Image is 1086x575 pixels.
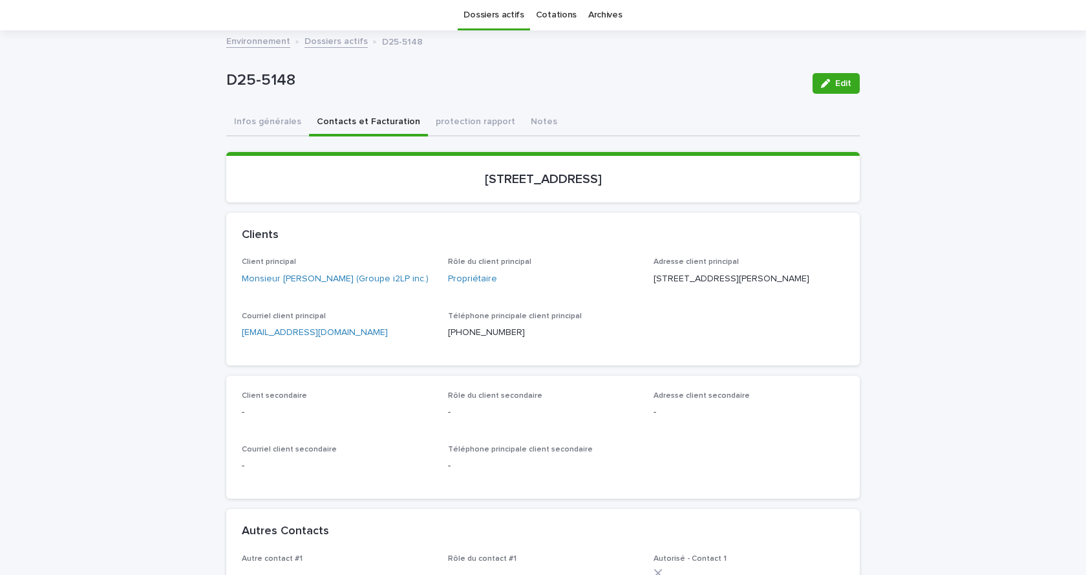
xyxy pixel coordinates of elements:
p: D25-5148 [226,71,802,90]
span: Client principal [242,258,296,266]
a: [EMAIL_ADDRESS][DOMAIN_NAME] [242,328,388,337]
span: Courriel client secondaire [242,446,337,453]
a: Monsieur [PERSON_NAME] (Groupe i2LP inc.) [242,272,429,286]
p: - [242,459,432,473]
span: Client secondaire [242,392,307,400]
h2: Autres Contacts [242,525,329,539]
p: - [654,406,844,419]
p: - [448,459,639,473]
span: Téléphone principale client principal [448,312,582,320]
span: Téléphone principale client secondaire [448,446,593,453]
button: Notes [523,109,565,136]
button: Contacts et Facturation [309,109,428,136]
span: Adresse client secondaire [654,392,750,400]
button: protection rapport [428,109,523,136]
p: - [242,406,432,419]
span: Edit [835,79,851,88]
span: Courriel client principal [242,312,326,320]
span: Rôle du contact #1 [448,555,516,563]
p: [PHONE_NUMBER] [448,326,639,340]
p: - [448,406,639,419]
p: D25-5148 [382,34,423,48]
span: Rôle du client principal [448,258,531,266]
a: Environnement [226,33,290,48]
button: Infos générales [226,109,309,136]
span: Autre contact #1 [242,555,303,563]
p: [STREET_ADDRESS][PERSON_NAME] [654,272,844,286]
button: Edit [813,73,860,94]
p: [STREET_ADDRESS] [242,171,844,187]
span: Rôle du client secondaire [448,392,542,400]
a: Dossiers actifs [304,33,368,48]
a: Propriétaire [448,272,497,286]
span: Autorisé - Contact 1 [654,555,727,563]
h2: Clients [242,228,279,243]
span: Adresse client principal [654,258,739,266]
